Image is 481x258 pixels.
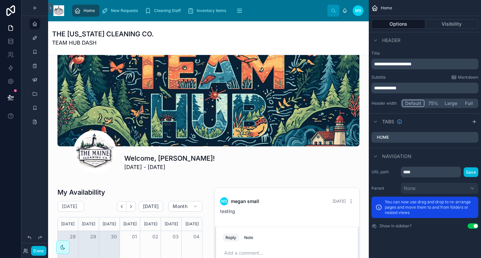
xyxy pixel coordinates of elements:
label: Parent [371,186,398,191]
span: Home [381,5,392,11]
div: scrollable content [371,59,478,69]
a: Markdown [451,75,478,80]
div: scrollable content [69,3,327,18]
button: 75% [425,100,442,107]
a: Home [72,5,100,17]
button: 29 [89,233,97,241]
label: HOME [377,135,389,140]
a: Cleaning Staff [143,5,185,17]
a: New Requests [100,5,143,17]
img: App logo [53,5,64,16]
span: Inventory Items [197,8,226,13]
h1: THE [US_STATE] CLEANING CO. [52,29,154,39]
label: Subtitle [371,75,386,80]
label: Title [371,51,478,56]
button: 03 [172,233,180,241]
label: Header width [371,101,398,106]
span: Navigation [382,153,412,160]
span: Tabs [382,118,394,125]
span: ms [355,8,361,13]
span: Header [382,37,400,44]
button: 28 [69,233,77,241]
button: Save [464,167,478,177]
span: None [404,185,416,192]
button: 30 [110,233,118,241]
button: Done [31,246,46,256]
label: URL path [371,169,398,175]
div: scrollable content [371,83,478,93]
button: Visibility [425,19,479,29]
span: TEAM HUB DASH [52,39,154,47]
label: Show in sidebar? [379,223,412,229]
button: 04 [192,233,200,241]
button: 01 [131,233,139,241]
a: Inventory Items [185,5,231,17]
span: Markdown [458,75,478,80]
span: New Requests [111,8,138,13]
p: You can now use drag and drop to re-arrange pages and move them to and from folders or nested views [385,199,474,215]
button: Default [402,100,425,107]
button: None [401,183,478,194]
button: Full [460,100,477,107]
button: Options [371,19,425,29]
button: 02 [151,233,159,241]
button: Large [442,100,460,107]
span: Home [84,8,95,13]
span: Cleaning Staff [154,8,181,13]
